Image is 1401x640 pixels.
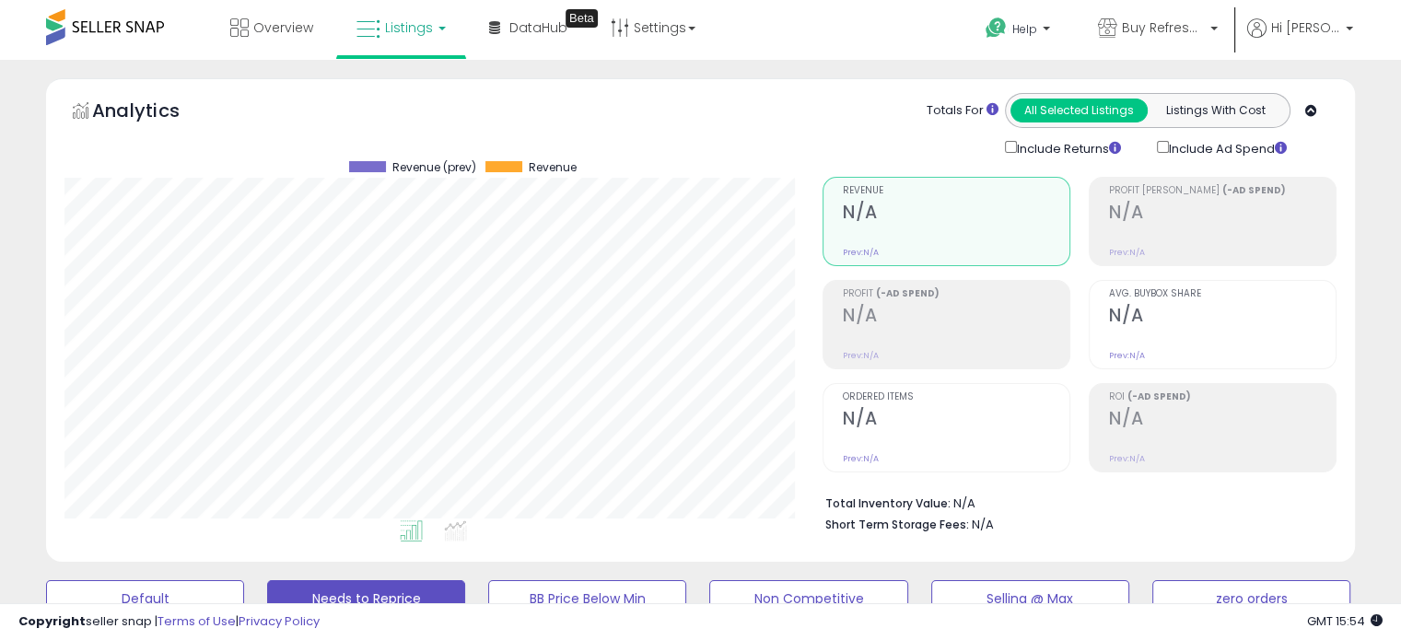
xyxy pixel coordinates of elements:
[825,495,951,511] b: Total Inventory Value:
[253,18,313,37] span: Overview
[843,289,1069,299] span: Profit
[1147,99,1284,122] button: Listings With Cost
[709,580,907,617] button: Non Competitive
[1247,18,1353,60] a: Hi [PERSON_NAME]
[1109,350,1145,361] small: Prev: N/A
[1109,305,1336,330] h2: N/A
[931,580,1129,617] button: Selling @ Max
[843,202,1069,227] h2: N/A
[1109,202,1336,227] h2: N/A
[1109,408,1336,433] h2: N/A
[1109,392,1336,402] span: ROI
[392,161,476,174] span: Revenue (prev)
[1122,18,1205,37] span: Buy Refreshed
[488,580,686,617] button: BB Price Below Min
[843,186,1069,196] span: Revenue
[1109,247,1145,258] small: Prev: N/A
[1222,183,1286,197] b: (-Ad Spend)
[18,613,320,631] div: seller snap | |
[985,17,1008,40] i: Get Help
[1307,612,1383,630] span: 2025-10-9 15:54 GMT
[529,161,577,174] span: Revenue
[972,516,994,533] span: N/A
[239,612,320,630] a: Privacy Policy
[843,305,1069,330] h2: N/A
[876,286,940,300] b: (-Ad Spend)
[158,612,236,630] a: Terms of Use
[991,137,1143,158] div: Include Returns
[385,18,433,37] span: Listings
[843,453,879,464] small: Prev: N/A
[1271,18,1340,37] span: Hi [PERSON_NAME]
[927,102,998,120] div: Totals For
[1127,390,1191,403] b: (-Ad Spend)
[843,350,879,361] small: Prev: N/A
[267,580,465,617] button: Needs to Reprice
[825,517,969,532] b: Short Term Storage Fees:
[1152,580,1350,617] button: zero orders
[509,18,567,37] span: DataHub
[1010,99,1148,122] button: All Selected Listings
[843,408,1069,433] h2: N/A
[1109,289,1336,299] span: Avg. Buybox Share
[843,392,1069,402] span: Ordered Items
[18,612,86,630] strong: Copyright
[1012,21,1037,37] span: Help
[1109,453,1145,464] small: Prev: N/A
[46,580,244,617] button: Default
[971,3,1068,60] a: Help
[1143,137,1316,158] div: Include Ad Spend
[92,98,216,128] h5: Analytics
[1109,186,1336,196] span: Profit [PERSON_NAME]
[566,9,598,28] div: Tooltip anchor
[825,491,1323,513] li: N/A
[843,247,879,258] small: Prev: N/A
